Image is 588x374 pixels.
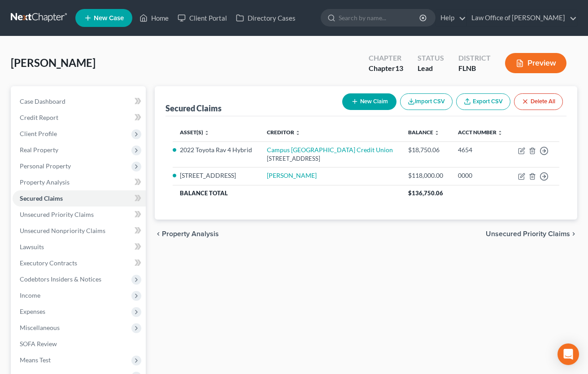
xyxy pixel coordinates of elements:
[486,230,577,238] button: Unsecured Priority Claims chevron_right
[13,255,146,271] a: Executory Contracts
[20,340,57,348] span: SOFA Review
[418,53,444,63] div: Status
[408,171,444,180] div: $118,000.00
[173,185,401,201] th: Balance Total
[458,53,491,63] div: District
[173,10,231,26] a: Client Portal
[162,230,219,238] span: Property Analysis
[434,130,440,136] i: unfold_more
[231,10,300,26] a: Directory Cases
[13,223,146,239] a: Unsecured Nonpriority Claims
[395,64,403,72] span: 13
[20,114,58,121] span: Credit Report
[180,145,253,154] li: 2022 Toyota Rav 4 Hybrid
[497,130,503,136] i: unfold_more
[505,53,566,73] button: Preview
[20,162,71,170] span: Personal Property
[486,230,570,238] span: Unsecured Priority Claims
[13,190,146,207] a: Secured Claims
[13,336,146,352] a: SOFA Review
[267,146,393,154] a: Campus [GEOGRAPHIC_DATA] Credit Union
[400,93,453,110] button: Import CSV
[339,9,421,26] input: Search by name...
[20,178,70,186] span: Property Analysis
[408,129,440,136] a: Balance unfold_more
[458,63,491,74] div: FLNB
[456,93,510,110] a: Export CSV
[369,63,403,74] div: Chapter
[20,211,94,218] span: Unsecured Priority Claims
[267,172,317,179] a: [PERSON_NAME]
[436,10,466,26] a: Help
[20,291,40,299] span: Income
[166,103,222,114] div: Secured Claims
[20,308,45,315] span: Expenses
[418,63,444,74] div: Lead
[135,10,173,26] a: Home
[458,171,503,180] div: 0000
[180,129,209,136] a: Asset(s) unfold_more
[20,259,77,267] span: Executory Contracts
[467,10,577,26] a: Law Office of [PERSON_NAME]
[295,130,301,136] i: unfold_more
[20,194,63,202] span: Secured Claims
[13,239,146,255] a: Lawsuits
[20,356,51,364] span: Means Test
[13,207,146,223] a: Unsecured Priority Claims
[20,130,57,137] span: Client Profile
[20,97,65,105] span: Case Dashboard
[180,171,253,180] li: [STREET_ADDRESS]
[267,129,301,136] a: Creditor unfold_more
[514,93,563,110] button: Delete All
[13,174,146,190] a: Property Analysis
[408,189,443,197] span: $136,750.06
[267,154,394,163] div: [STREET_ADDRESS]
[155,230,162,238] i: chevron_left
[20,324,60,331] span: Miscellaneous
[369,53,403,63] div: Chapter
[11,56,96,69] span: [PERSON_NAME]
[94,15,124,22] span: New Case
[204,130,209,136] i: unfold_more
[458,129,503,136] a: Acct Number unfold_more
[155,230,219,238] button: chevron_left Property Analysis
[342,93,396,110] button: New Claim
[20,275,101,283] span: Codebtors Insiders & Notices
[570,230,577,238] i: chevron_right
[408,145,444,154] div: $18,750.06
[13,110,146,126] a: Credit Report
[458,145,503,154] div: 4654
[13,93,146,110] a: Case Dashboard
[20,243,44,251] span: Lawsuits
[20,146,58,154] span: Real Property
[20,227,105,234] span: Unsecured Nonpriority Claims
[558,343,579,365] div: Open Intercom Messenger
